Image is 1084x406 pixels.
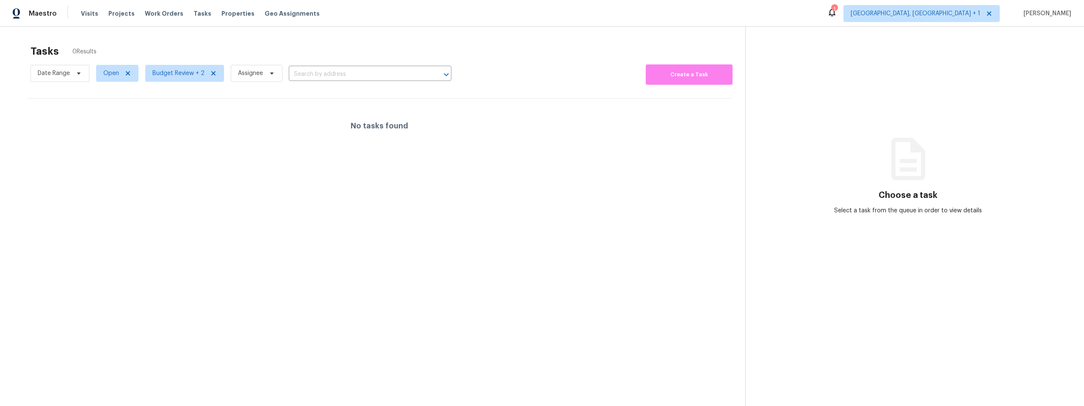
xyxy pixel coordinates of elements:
[265,9,320,18] span: Geo Assignments
[1020,9,1071,18] span: [PERSON_NAME]
[38,69,70,78] span: Date Range
[650,70,728,80] span: Create a Task
[831,5,837,14] div: 1
[289,68,428,81] input: Search by address
[879,191,937,200] h3: Choose a task
[440,69,452,81] button: Open
[152,69,205,78] span: Budget Review + 2
[29,9,57,18] span: Maestro
[103,69,119,78] span: Open
[646,64,733,85] button: Create a Task
[851,9,980,18] span: [GEOGRAPHIC_DATA], [GEOGRAPHIC_DATA] + 1
[238,69,263,78] span: Assignee
[108,9,135,18] span: Projects
[81,9,98,18] span: Visits
[30,47,59,56] h2: Tasks
[72,47,97,56] span: 0 Results
[351,122,408,130] h4: No tasks found
[221,9,254,18] span: Properties
[145,9,183,18] span: Work Orders
[194,11,211,17] span: Tasks
[827,206,990,215] div: Select a task from the queue in order to view details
